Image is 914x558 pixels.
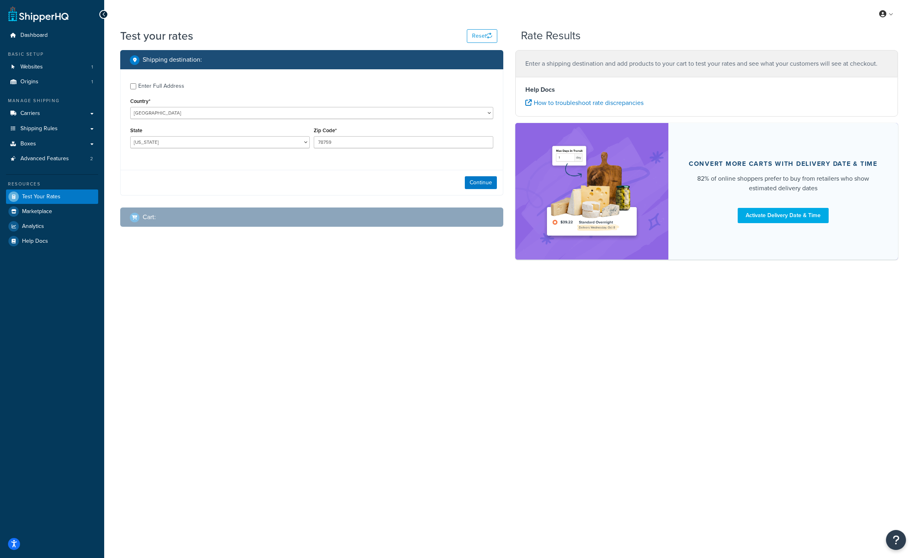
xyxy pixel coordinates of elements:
h2: Rate Results [521,30,581,42]
a: Dashboard [6,28,98,43]
a: Shipping Rules [6,121,98,136]
a: Boxes [6,137,98,151]
p: Enter a shipping destination and add products to your cart to test your rates and see what your c... [525,58,888,69]
span: Shipping Rules [20,125,58,132]
a: Help Docs [6,234,98,248]
span: Dashboard [20,32,48,39]
div: Manage Shipping [6,97,98,104]
span: Marketplace [22,208,52,215]
a: Origins1 [6,75,98,89]
span: Analytics [22,223,44,230]
span: 1 [91,64,93,71]
label: State [130,127,142,133]
a: Websites1 [6,60,98,75]
label: Zip Code* [314,127,337,133]
div: Resources [6,181,98,187]
h1: Test your rates [120,28,193,44]
a: Advanced Features2 [6,151,98,166]
span: Websites [20,64,43,71]
li: Advanced Features [6,151,98,166]
div: Convert more carts with delivery date & time [689,160,878,168]
img: feature-image-ddt-36eae7f7280da8017bfb280eaccd9c446f90b1fe08728e4019434db127062ab4.png [542,135,642,248]
input: Enter Full Address [130,83,136,89]
h2: Cart : [143,214,156,221]
label: Country* [130,98,150,104]
div: 82% of online shoppers prefer to buy from retailers who show estimated delivery dates [688,174,879,193]
span: Origins [20,79,38,85]
a: Activate Delivery Date & Time [738,208,829,223]
span: Help Docs [22,238,48,245]
span: Test Your Rates [22,193,61,200]
button: Reset [467,29,497,43]
li: Websites [6,60,98,75]
div: Basic Setup [6,51,98,58]
span: 2 [90,155,93,162]
a: Analytics [6,219,98,234]
a: Marketplace [6,204,98,219]
span: Advanced Features [20,155,69,162]
h4: Help Docs [525,85,888,95]
div: Enter Full Address [138,81,184,92]
h2: Shipping destination : [143,56,202,63]
span: Boxes [20,141,36,147]
span: Carriers [20,110,40,117]
a: Test Your Rates [6,189,98,204]
button: Open Resource Center [886,530,906,550]
span: 1 [91,79,93,85]
button: Continue [465,176,497,189]
li: Origins [6,75,98,89]
a: How to troubleshoot rate discrepancies [525,98,644,107]
a: Carriers [6,106,98,121]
